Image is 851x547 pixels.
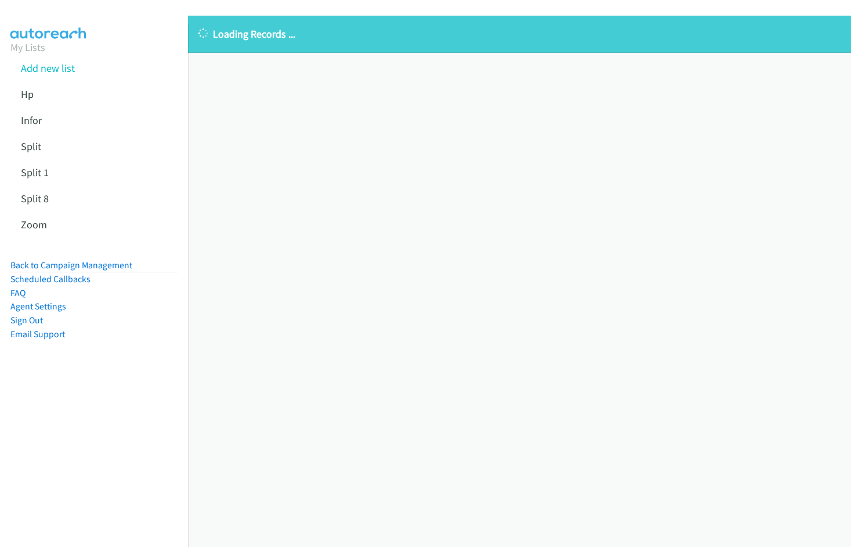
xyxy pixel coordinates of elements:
a: FAQ [10,287,26,298]
a: Back to Campaign Management [10,260,132,271]
a: Hp [21,87,34,101]
a: Email Support [10,329,65,340]
a: Infor [21,114,42,127]
a: Split [21,140,41,153]
a: My Lists [10,41,45,54]
a: Agent Settings [10,301,66,312]
a: Split 1 [21,166,49,179]
a: Sign Out [10,315,43,326]
a: Add new list [21,61,75,75]
p: Loading Records ... [198,26,841,42]
a: Scheduled Callbacks [10,273,90,285]
a: Split 8 [21,192,49,205]
a: Zoom [21,218,47,231]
